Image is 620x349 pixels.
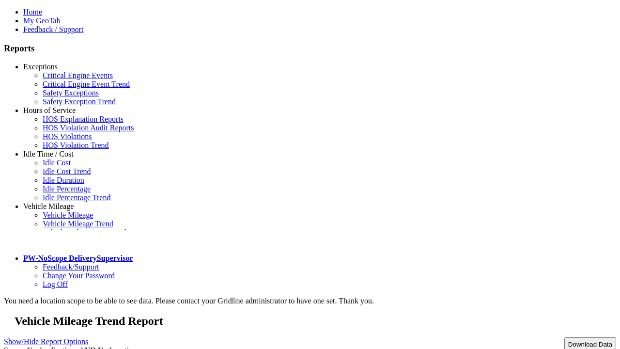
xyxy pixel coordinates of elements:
[23,8,42,16] a: Home
[43,124,134,132] a: HOS Violation Audit Reports
[43,220,113,228] a: Vehicle Mileage Trend
[43,193,110,202] a: Idle Percentage Trend
[43,263,99,271] a: Feedback/Support
[23,150,74,158] a: Idle Time / Cost
[43,97,116,106] a: Safety Exception Trend
[23,63,58,71] a: Exceptions
[23,106,76,114] a: Hours of Service
[43,132,92,141] a: HOS Violations
[23,254,133,262] a: PW-NoScope DeliverySupervisor
[43,211,93,219] a: Vehicle Mileage
[43,71,113,79] a: Critical Engine Events
[43,115,124,123] a: HOS Explanation Reports
[43,167,91,175] a: Idle Cost Trend
[4,335,88,348] a: Show/Hide Report Options
[43,176,84,184] a: Idle Duration
[43,185,91,193] a: Idle Percentage
[43,280,68,288] a: Log Off
[4,297,616,305] div: You need a location scope to be able to see data. Please contact your Gridline administrator to h...
[43,89,99,97] a: Safety Exceptions
[43,141,109,149] a: HOS Violation Trend
[15,315,616,328] h2: Vehicle Mileage Trend Report
[43,271,115,280] a: Change Your Password
[23,16,61,25] a: My GeoTab
[23,202,74,210] a: Vehicle Mileage
[4,43,616,54] h3: Reports
[43,228,126,237] a: Vehicle Mileage By Period
[23,25,83,33] a: Feedback / Support
[43,80,130,88] a: Critical Engine Event Trend
[43,159,71,167] a: Idle Cost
